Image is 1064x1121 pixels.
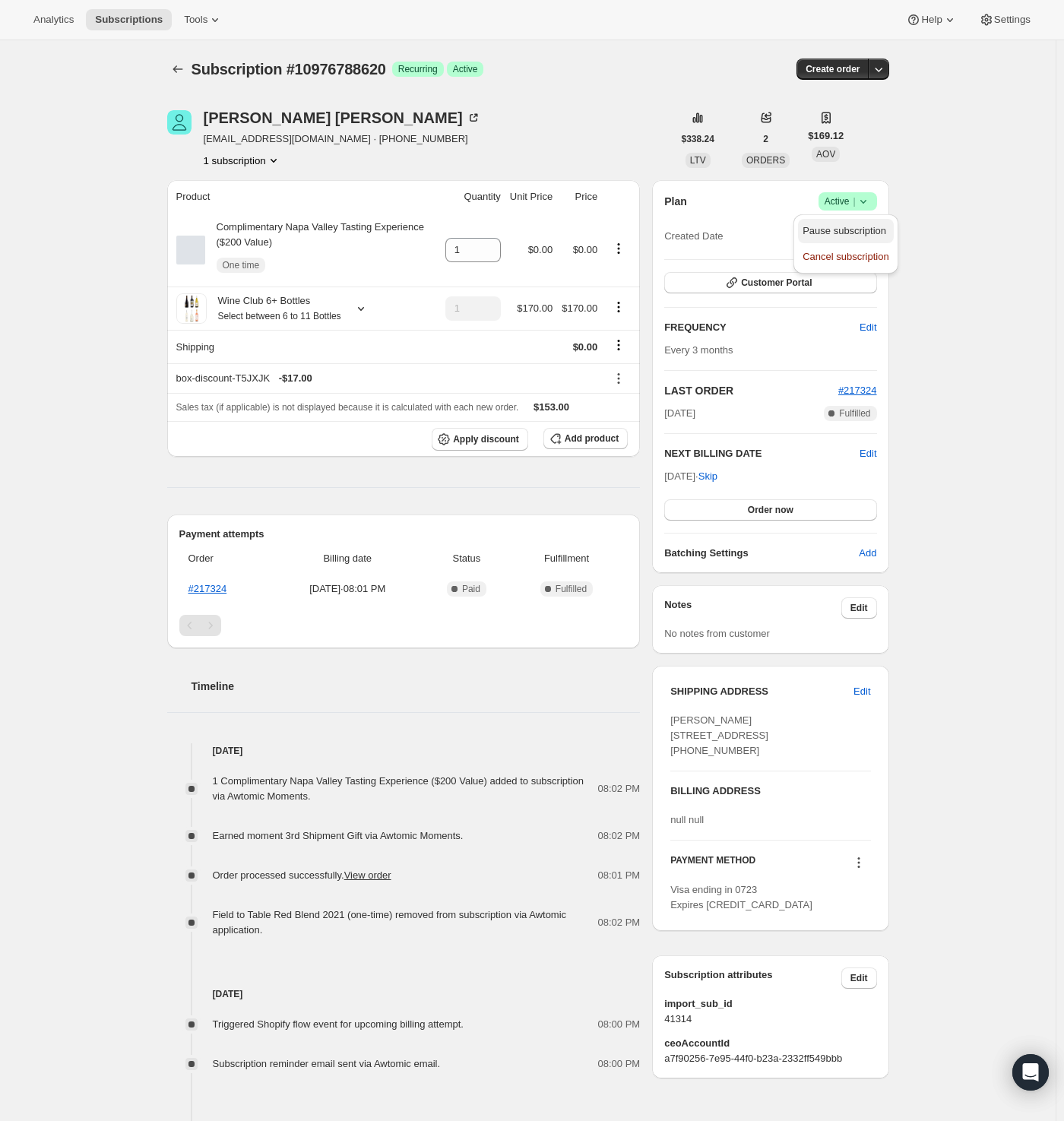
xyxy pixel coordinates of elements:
[664,597,841,619] h3: Notes
[808,128,844,144] span: $169.12
[223,259,260,271] span: One time
[844,679,879,704] button: Edit
[970,9,1040,30] button: Settings
[207,293,341,324] div: Wine Club 6+ Bottles
[670,714,768,756] span: [PERSON_NAME] [STREET_ADDRESS] [PHONE_NUMBER]
[188,583,227,594] a: #217324
[841,967,877,989] button: Edit
[598,781,641,796] span: 08:02 PM
[562,302,597,314] span: $170.00
[796,59,869,80] button: Create order
[167,180,441,214] th: Product
[441,180,505,214] th: Quantity
[462,583,480,595] span: Paid
[838,385,877,396] a: #217324
[850,602,868,614] span: Edit
[517,302,553,314] span: $170.00
[176,402,519,413] span: Sales tax (if applicable) is not displayed because it is calculated with each new order.
[598,1056,641,1072] span: 08:00 PM
[763,133,768,145] span: 2
[664,996,876,1012] span: import_sub_id
[664,383,838,398] h2: LAST ORDER
[664,1012,876,1027] span: 41314
[850,541,885,565] button: Add
[606,240,631,257] button: Product actions
[167,743,641,758] h4: [DATE]
[664,320,860,335] h2: FREQUENCY
[556,583,587,595] span: Fulfilled
[741,277,812,289] span: Customer Portal
[192,679,641,694] h2: Timeline
[598,868,641,883] span: 08:01 PM
[664,344,733,356] span: Every 3 months
[841,597,877,619] button: Edit
[664,272,876,293] button: Customer Portal
[213,775,584,802] span: 1 Complimentary Napa Valley Tasting Experience ($200 Value) added to subscription via Awtomic Mom...
[505,180,557,214] th: Unit Price
[838,383,877,398] button: #217324
[803,251,888,262] span: Cancel subscription
[698,469,717,484] span: Skip
[806,63,860,75] span: Create order
[453,433,519,445] span: Apply discount
[344,869,391,881] a: View order
[994,14,1031,26] span: Settings
[670,784,870,799] h3: BILLING ADDRESS
[543,428,628,449] button: Add product
[218,311,341,321] small: Select between 6 to 11 Bottles
[664,446,860,461] h2: NEXT BILLING DATE
[670,884,812,910] span: Visa ending in 0723 Expires [CREDIT_CARD_DATA]
[754,128,777,150] button: 2
[897,9,966,30] button: Help
[606,337,631,353] button: Shipping actions
[664,499,876,521] button: Order now
[664,1036,876,1051] span: ceoAccountId
[598,915,641,930] span: 08:02 PM
[606,299,631,315] button: Product actions
[184,14,207,26] span: Tools
[279,371,312,386] span: - $17.00
[192,61,386,78] span: Subscription #10976788620
[515,551,619,566] span: Fulfillment
[277,581,420,597] span: [DATE] · 08:01 PM
[825,194,871,209] span: Active
[179,527,629,542] h2: Payment attempts
[664,406,695,421] span: [DATE]
[205,220,436,280] div: Complimentary Napa Valley Tasting Experience ($200 Value)
[664,628,770,639] span: No notes from customer
[573,244,598,255] span: $0.00
[682,133,714,145] span: $338.24
[850,972,868,984] span: Edit
[860,446,876,461] button: Edit
[432,428,528,451] button: Apply discount
[167,330,441,363] th: Shipping
[690,155,706,166] span: LTV
[803,225,886,236] span: Pause subscription
[179,615,629,636] nav: Pagination
[673,128,724,150] button: $338.24
[573,341,598,353] span: $0.00
[557,180,602,214] th: Price
[204,131,481,147] span: [EMAIL_ADDRESS][DOMAIN_NAME] · [PHONE_NUMBER]
[798,245,893,269] button: Cancel subscription
[213,830,464,841] span: Earned moment 3rd Shipment Gift via Awtomic Moments.
[664,967,841,989] h3: Subscription attributes
[534,401,569,413] span: $153.00
[853,195,855,207] span: |
[167,986,641,1002] h4: [DATE]
[86,9,172,30] button: Subscriptions
[839,407,870,420] span: Fulfilled
[453,63,478,75] span: Active
[664,546,859,561] h6: Batching Settings
[204,153,281,168] button: Product actions
[213,869,391,881] span: Order processed successfully.
[670,684,853,699] h3: SHIPPING ADDRESS
[179,542,272,575] th: Order
[664,194,687,209] h2: Plan
[24,9,83,30] button: Analytics
[528,244,553,255] span: $0.00
[748,504,793,516] span: Order now
[277,551,420,566] span: Billing date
